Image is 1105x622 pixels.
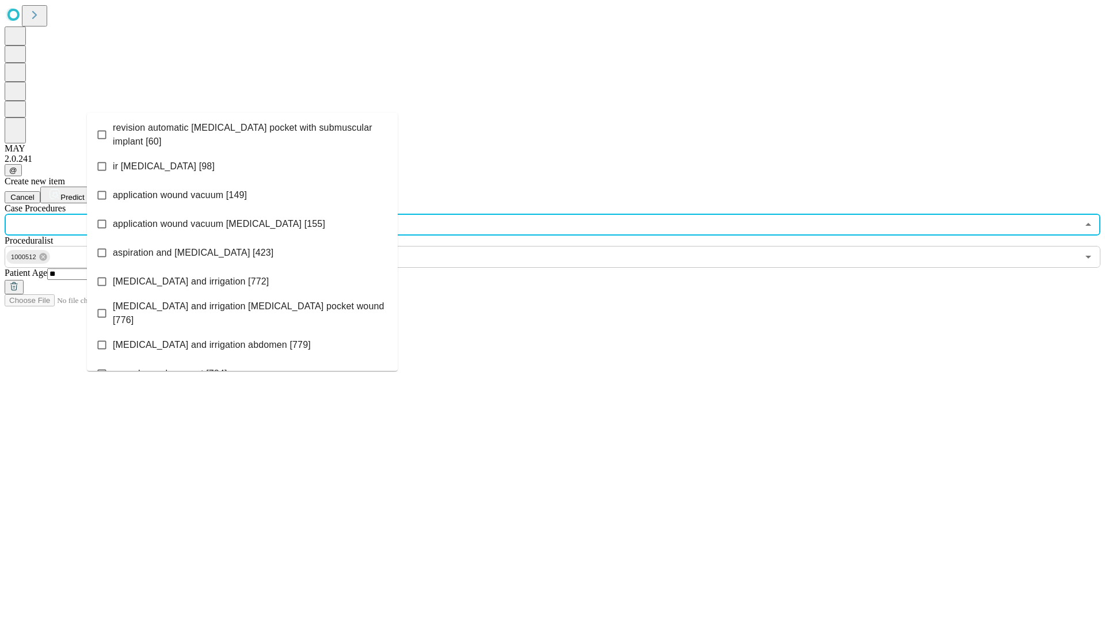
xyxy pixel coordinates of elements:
[5,268,47,278] span: Patient Age
[1080,249,1096,265] button: Open
[5,164,22,176] button: @
[5,154,1100,164] div: 2.0.241
[5,176,65,186] span: Create new item
[113,217,325,231] span: application wound vacuum [MEDICAL_DATA] [155]
[113,246,273,260] span: aspiration and [MEDICAL_DATA] [423]
[6,250,50,264] div: 1000512
[40,187,93,203] button: Predict
[6,251,41,264] span: 1000512
[113,275,269,289] span: [MEDICAL_DATA] and irrigation [772]
[113,160,215,173] span: ir [MEDICAL_DATA] [98]
[113,367,227,381] span: wound vac placement [784]
[5,191,40,203] button: Cancel
[113,188,247,202] span: application wound vacuum [149]
[5,143,1100,154] div: MAY
[113,299,388,327] span: [MEDICAL_DATA] and irrigation [MEDICAL_DATA] pocket wound [776]
[113,338,311,352] span: [MEDICAL_DATA] and irrigation abdomen [779]
[9,166,17,175] span: @
[5,203,66,213] span: Scheduled Procedure
[1080,217,1096,233] button: Close
[10,193,35,202] span: Cancel
[60,193,84,202] span: Predict
[113,121,388,149] span: revision automatic [MEDICAL_DATA] pocket with submuscular implant [60]
[5,236,53,245] span: Proceduralist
